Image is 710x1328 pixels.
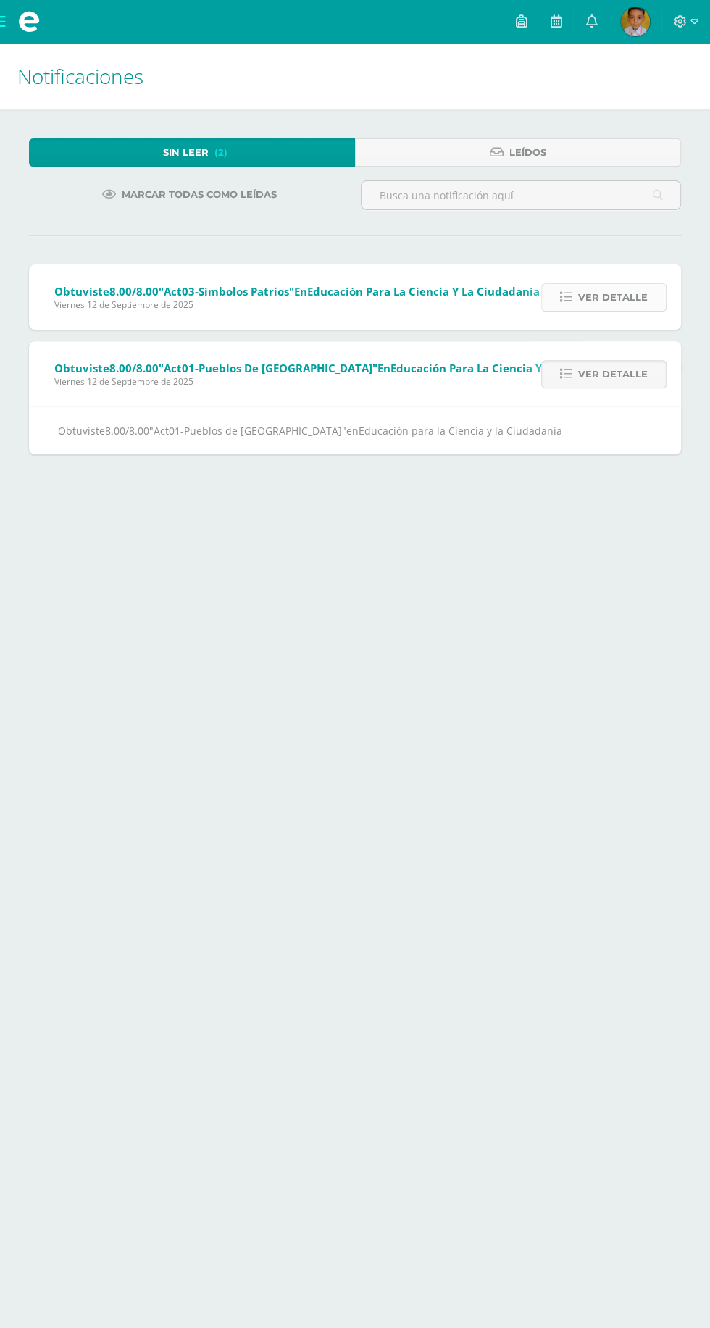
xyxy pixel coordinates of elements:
div: Obtuviste en [58,422,652,440]
span: (2) [214,139,227,166]
span: "Act01-Pueblos de [GEOGRAPHIC_DATA]" [149,424,346,438]
span: Educación para la Ciencia y la Ciudadanía [359,424,562,438]
span: 8.00/8.00 [109,284,159,298]
span: "Act03-Símbolos patrios" [159,284,294,298]
span: Ver detalle [578,284,648,311]
span: Educación para la Ciencia y la Ciudadanía (Actividades) [390,361,698,375]
span: Educación para la Ciencia y la Ciudadanía (Actividades) [307,284,614,298]
span: Viernes 12 de Septiembre de 2025 [54,375,698,388]
span: Marcar todas como leídas [122,181,277,208]
input: Busca una notificación aquí [362,181,680,209]
span: 8.00/8.00 [105,424,149,438]
a: Marcar todas como leídas [84,180,295,209]
span: 8.00/8.00 [109,361,159,375]
span: Obtuviste en [54,284,614,298]
a: Leídos [355,138,681,167]
span: Leídos [509,139,546,166]
span: Viernes 12 de Septiembre de 2025 [54,298,614,311]
a: Sin leer(2) [29,138,355,167]
span: Sin leer [163,139,209,166]
img: 1d41f3ccea3751d2165b3b5f800f8d33.png [621,7,650,36]
span: Notificaciones [17,62,143,90]
span: Obtuviste en [54,361,698,375]
span: "Act01-Pueblos de [GEOGRAPHIC_DATA]" [159,361,377,375]
span: Ver detalle [578,361,648,388]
